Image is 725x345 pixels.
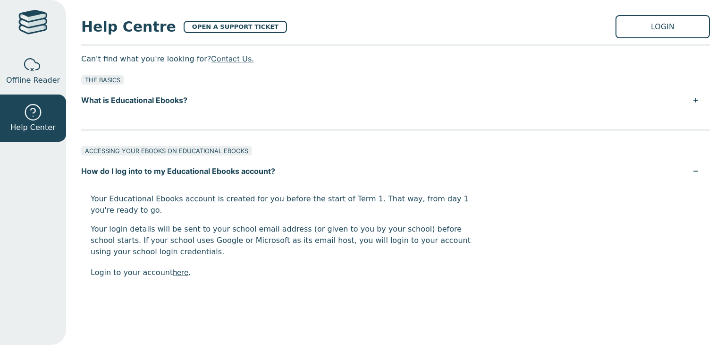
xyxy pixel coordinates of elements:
span: Help Centre [81,16,176,37]
a: here [173,267,188,277]
button: How do I log into to my Educational Ebooks account? [81,156,710,186]
p: Your Educational Ebooks account is created for you before the start of Term 1. That way, from day... [91,193,472,216]
span: Offline Reader [6,75,60,86]
a: LOGIN [615,15,710,38]
div: ACCESSING YOUR EBOOKS ON EDUCATIONAL EBOOKS [81,146,252,155]
p: Your login details will be sent to your school email address (or given to you by your school) bef... [91,224,472,258]
p: Can't find what you're looking for? [81,52,710,66]
p: Login to your account . [91,265,472,279]
a: OPEN A SUPPORT TICKET [184,21,287,33]
div: THE BASICS [81,75,124,85]
button: What is Educational Ebooks? [81,86,710,115]
span: Help Center [10,122,55,133]
a: Contact Us. [211,54,253,63]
